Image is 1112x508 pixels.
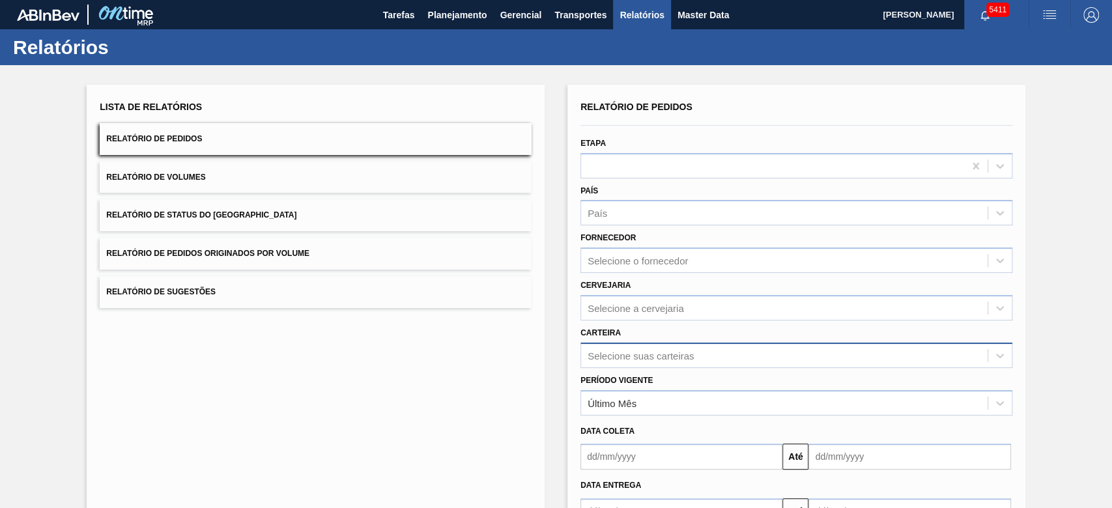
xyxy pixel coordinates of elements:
[580,328,621,337] label: Carteira
[106,134,202,143] span: Relatório de Pedidos
[106,210,296,219] span: Relatório de Status do [GEOGRAPHIC_DATA]
[580,186,598,195] label: País
[588,208,607,219] div: País
[100,199,532,231] button: Relatório de Status do [GEOGRAPHIC_DATA]
[383,7,415,23] span: Tarefas
[580,427,634,436] span: Data coleta
[100,102,202,112] span: Lista de Relatórios
[100,162,532,193] button: Relatório de Volumes
[588,302,684,313] div: Selecione a cervejaria
[17,9,79,21] img: TNhmsLtSVTkK8tSr43FrP2fwEKptu5GPRR3wAAAABJRU5ErkJggg==
[106,249,309,258] span: Relatório de Pedidos Originados por Volume
[964,6,1006,24] button: Notificações
[1083,7,1099,23] img: Logout
[580,481,641,490] span: Data entrega
[580,444,782,470] input: dd/mm/yyyy
[588,350,694,361] div: Selecione suas carteiras
[677,7,729,23] span: Master Data
[808,444,1010,470] input: dd/mm/yyyy
[986,3,1009,17] span: 5411
[588,255,688,266] div: Selecione o fornecedor
[580,139,606,148] label: Etapa
[106,287,216,296] span: Relatório de Sugestões
[100,276,532,308] button: Relatório de Sugestões
[554,7,606,23] span: Transportes
[106,173,205,182] span: Relatório de Volumes
[580,376,653,385] label: Período Vigente
[500,7,542,23] span: Gerencial
[580,233,636,242] label: Fornecedor
[13,40,244,55] h1: Relatórios
[580,281,631,290] label: Cervejaria
[427,7,487,23] span: Planejamento
[620,7,664,23] span: Relatórios
[588,397,636,408] div: Último Mês
[100,123,532,155] button: Relatório de Pedidos
[580,102,692,112] span: Relatório de Pedidos
[782,444,808,470] button: Até
[100,238,532,270] button: Relatório de Pedidos Originados por Volume
[1042,7,1057,23] img: userActions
